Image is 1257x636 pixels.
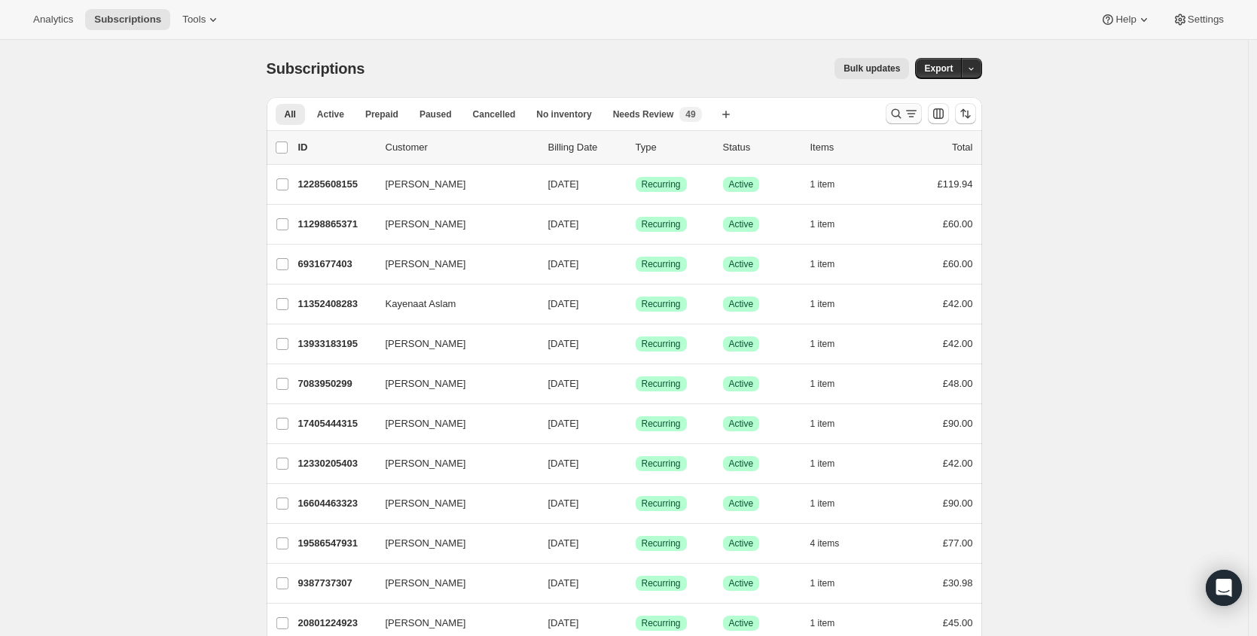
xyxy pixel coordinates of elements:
[729,178,754,190] span: Active
[548,338,579,349] span: [DATE]
[729,338,754,350] span: Active
[642,458,681,470] span: Recurring
[729,537,754,549] span: Active
[536,108,591,120] span: No inventory
[386,536,466,551] span: [PERSON_NAME]
[642,378,681,390] span: Recurring
[810,453,852,474] button: 1 item
[642,338,681,350] span: Recurring
[810,577,835,589] span: 1 item
[810,258,835,270] span: 1 item
[548,178,579,190] span: [DATE]
[298,376,374,391] p: 7083950299
[298,416,374,431] p: 17405444315
[173,9,230,30] button: Tools
[810,333,852,355] button: 1 item
[642,537,681,549] span: Recurring
[298,413,973,434] div: 17405444315[PERSON_NAME][DATE]SuccessRecurringSuccessActive1 item£90.00
[810,294,852,315] button: 1 item
[729,617,754,629] span: Active
[548,258,579,269] span: [DATE]
[298,453,973,474] div: 12330205403[PERSON_NAME][DATE]SuccessRecurringSuccessActive1 item£42.00
[386,140,536,155] p: Customer
[810,493,852,514] button: 1 item
[298,576,374,591] p: 9387737307
[298,140,973,155] div: IDCustomerBilling DateTypeStatusItemsTotal
[810,218,835,230] span: 1 item
[642,498,681,510] span: Recurring
[386,456,466,471] span: [PERSON_NAME]
[810,338,835,350] span: 1 item
[377,611,527,635] button: [PERSON_NAME]
[182,14,206,26] span: Tools
[285,108,296,120] span: All
[810,418,835,430] span: 1 item
[943,378,973,389] span: £48.00
[298,456,374,471] p: 12330205403
[943,577,973,589] span: £30.98
[915,58,962,79] button: Export
[810,254,852,275] button: 1 item
[642,178,681,190] span: Recurring
[298,217,374,232] p: 11298865371
[548,498,579,509] span: [DATE]
[729,218,754,230] span: Active
[298,613,973,634] div: 20801224923[PERSON_NAME][DATE]SuccessRecurringSuccessActive1 item£45.00
[723,140,798,155] p: Status
[952,140,972,155] p: Total
[317,108,344,120] span: Active
[548,378,579,389] span: [DATE]
[810,140,886,155] div: Items
[642,577,681,589] span: Recurring
[729,298,754,310] span: Active
[810,378,835,390] span: 1 item
[377,412,527,436] button: [PERSON_NAME]
[377,571,527,595] button: [PERSON_NAME]
[943,338,973,349] span: £42.00
[938,178,973,190] span: £119.94
[377,332,527,356] button: [PERSON_NAME]
[365,108,398,120] span: Prepaid
[810,533,856,554] button: 4 items
[810,178,835,190] span: 1 item
[473,108,516,120] span: Cancelled
[886,103,922,124] button: Search and filter results
[548,577,579,589] span: [DATE]
[642,617,681,629] span: Recurring
[943,418,973,429] span: £90.00
[729,458,754,470] span: Active
[924,62,953,75] span: Export
[298,496,374,511] p: 16604463323
[298,254,973,275] div: 6931677403[PERSON_NAME][DATE]SuccessRecurringSuccessActive1 item£60.00
[613,108,674,120] span: Needs Review
[377,372,527,396] button: [PERSON_NAME]
[729,418,754,430] span: Active
[943,218,973,230] span: £60.00
[548,458,579,469] span: [DATE]
[298,297,374,312] p: 11352408283
[943,458,973,469] span: £42.00
[386,336,466,351] span: [PERSON_NAME]
[386,416,466,431] span: [PERSON_NAME]
[642,258,681,270] span: Recurring
[729,577,754,589] span: Active
[928,103,949,124] button: Customize table column order and visibility
[386,376,466,391] span: [PERSON_NAME]
[298,214,973,235] div: 11298865371[PERSON_NAME][DATE]SuccessRecurringSuccessActive1 item£60.00
[377,172,527,196] button: [PERSON_NAME]
[1115,14,1136,26] span: Help
[1188,14,1224,26] span: Settings
[298,333,973,355] div: 13933183195[PERSON_NAME][DATE]SuccessRecurringSuccessActive1 item£42.00
[810,573,852,594] button: 1 item
[298,140,374,155] p: ID
[834,58,909,79] button: Bulk updates
[386,297,456,312] span: Kayenaat Aslam
[548,617,579,628] span: [DATE]
[1091,9,1160,30] button: Help
[810,458,835,470] span: 1 item
[377,531,527,555] button: [PERSON_NAME]
[85,9,170,30] button: Subscriptions
[377,292,527,316] button: Kayenaat Aslam
[386,576,466,591] span: [PERSON_NAME]
[636,140,711,155] div: Type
